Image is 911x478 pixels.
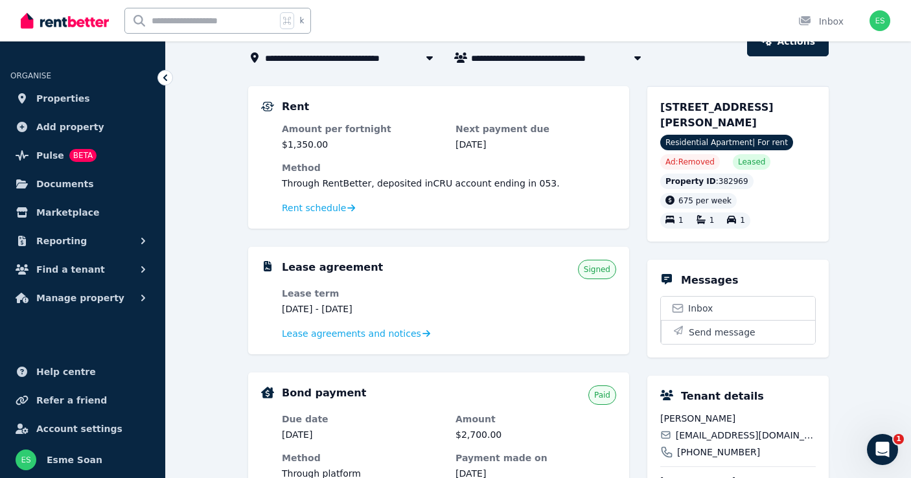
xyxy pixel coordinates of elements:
button: Manage property [10,285,155,311]
span: [PHONE_NUMBER] [677,446,760,459]
h5: Tenant details [681,389,764,404]
span: Property ID [665,176,716,187]
span: Reporting [36,233,87,249]
span: Residential Apartment | For rent [660,135,793,150]
span: 1 [709,216,715,225]
span: Add property [36,119,104,135]
dt: Method [282,451,443,464]
img: Esme Soan [870,10,890,31]
span: Help centre [36,364,96,380]
span: Account settings [36,421,122,437]
a: Help centre [10,359,155,385]
img: Bond Details [261,387,274,398]
a: Account settings [10,416,155,442]
dd: $1,350.00 [282,138,443,151]
button: Find a tenant [10,256,155,282]
span: Rent schedule [282,201,346,214]
dt: Due date [282,413,443,426]
iframe: Intercom live chat [867,434,898,465]
button: Send message [661,320,815,344]
span: 1 [678,216,684,225]
dt: Next payment due [455,122,616,135]
dd: $2,700.00 [455,428,616,441]
span: Marketplace [36,205,99,220]
span: Documents [36,176,94,192]
span: [PERSON_NAME] [660,412,816,425]
dt: Amount per fortnight [282,122,443,135]
span: Pulse [36,148,64,163]
span: Signed [584,264,610,275]
span: Paid [594,390,610,400]
a: PulseBETA [10,142,155,168]
h5: Rent [282,99,309,115]
dd: [DATE] - [DATE] [282,302,443,315]
button: Reporting [10,228,155,254]
img: Esme Soan [16,450,36,470]
span: Ad: Removed [665,157,715,167]
a: Add property [10,114,155,140]
a: Documents [10,171,155,197]
span: Find a tenant [36,262,105,277]
span: [EMAIL_ADDRESS][DOMAIN_NAME] [676,429,816,442]
span: [STREET_ADDRESS][PERSON_NAME] [660,101,774,129]
h5: Bond payment [282,385,366,401]
a: Inbox [661,297,815,320]
span: Inbox [688,302,713,315]
h5: Messages [681,273,738,288]
span: BETA [69,149,97,162]
span: 675 per week [678,196,732,205]
a: Rent schedule [282,201,356,214]
div: Inbox [798,15,844,28]
a: Marketplace [10,199,155,225]
a: Actions [747,27,829,56]
dd: [DATE] [282,428,443,441]
span: Manage property [36,290,124,306]
dt: Amount [455,413,616,426]
span: Through RentBetter , deposited in CRU account ending in 053 . [282,178,560,188]
span: ORGANISE [10,71,51,80]
span: Lease agreements and notices [282,327,421,340]
span: Leased [738,157,765,167]
span: Properties [36,91,90,106]
div: : 382969 [660,174,754,189]
span: Send message [689,326,755,339]
dd: [DATE] [455,138,616,151]
dt: Payment made on [455,451,616,464]
span: 1 [740,216,745,225]
h5: Lease agreement [282,260,383,275]
img: RentBetter [21,11,109,30]
span: Esme Soan [47,452,102,468]
span: Refer a friend [36,393,107,408]
a: Lease agreements and notices [282,327,430,340]
span: 1 [894,434,904,444]
a: Properties [10,85,155,111]
dt: Method [282,161,616,174]
span: k [299,16,304,26]
a: Refer a friend [10,387,155,413]
img: Rental Payments [261,102,274,111]
dt: Lease term [282,287,443,300]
